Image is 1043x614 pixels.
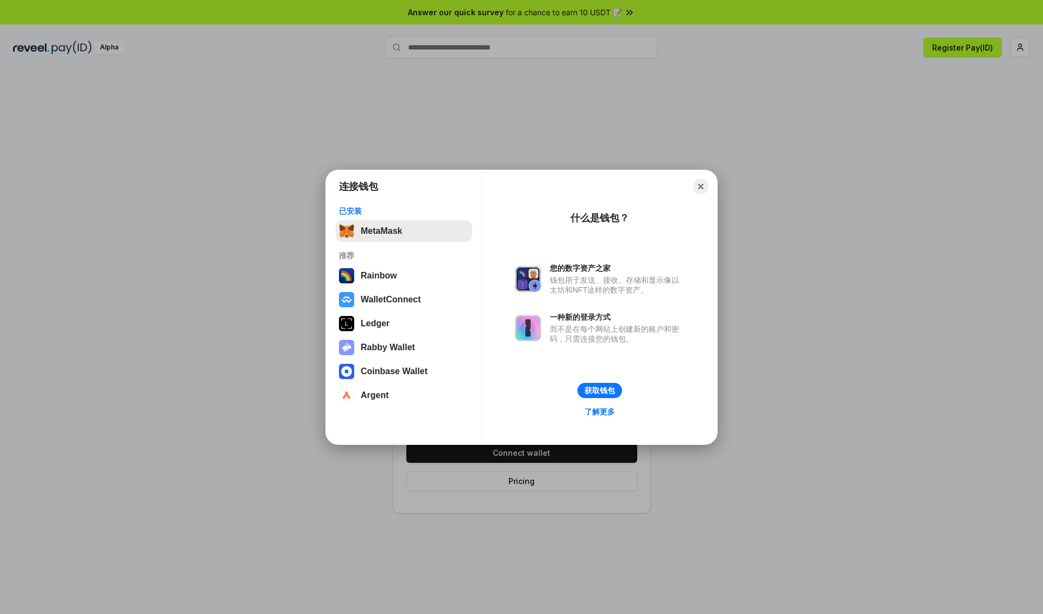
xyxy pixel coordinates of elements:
[339,316,354,331] img: svg+xml,%3Csvg%20xmlns%3D%22http%3A%2F%2Fwww.w3.org%2F2000%2Fsvg%22%20width%3D%2228%22%20height%3...
[578,405,621,419] a: 了解更多
[585,386,615,395] div: 获取钱包
[336,337,472,358] button: Rabby Wallet
[339,364,354,379] img: svg+xml,%3Csvg%20width%3D%2228%22%20height%3D%2228%22%20viewBox%3D%220%200%2028%2028%22%20fill%3D...
[339,224,354,239] img: svg+xml,%3Csvg%20fill%3D%22none%22%20height%3D%2233%22%20viewBox%3D%220%200%2035%2033%22%20width%...
[550,312,684,322] div: 一种新的登录方式
[339,340,354,355] img: svg+xml,%3Csvg%20xmlns%3D%22http%3A%2F%2Fwww.w3.org%2F2000%2Fsvg%22%20fill%3D%22none%22%20viewBox...
[361,319,389,328] div: Ledger
[336,220,472,242] button: MetaMask
[336,361,472,382] button: Coinbase Wallet
[361,367,428,376] div: Coinbase Wallet
[361,271,397,281] div: Rainbow
[693,179,708,194] button: Close
[339,251,469,261] div: 推荐
[550,275,684,295] div: 钱包用于发送、接收、存储和显示像以太坊和NFT这样的数字资产。
[339,388,354,403] img: svg+xml,%3Csvg%20width%3D%2228%22%20height%3D%2228%22%20viewBox%3D%220%200%2028%2028%22%20fill%3D...
[515,266,541,292] img: svg+xml,%3Csvg%20xmlns%3D%22http%3A%2F%2Fwww.w3.org%2F2000%2Fsvg%22%20fill%3D%22none%22%20viewBox...
[550,324,684,344] div: 而不是在每个网站上创建新的账户和密码，只需连接您的钱包。
[339,206,469,216] div: 已安装
[339,268,354,283] img: svg+xml,%3Csvg%20width%3D%22120%22%20height%3D%22120%22%20viewBox%3D%220%200%20120%20120%22%20fil...
[550,263,684,273] div: 您的数字资产之家
[361,343,415,352] div: Rabby Wallet
[515,315,541,341] img: svg+xml,%3Csvg%20xmlns%3D%22http%3A%2F%2Fwww.w3.org%2F2000%2Fsvg%22%20fill%3D%22none%22%20viewBox...
[585,407,615,417] div: 了解更多
[361,226,402,236] div: MetaMask
[339,292,354,307] img: svg+xml,%3Csvg%20width%3D%2228%22%20height%3D%2228%22%20viewBox%3D%220%200%2028%2028%22%20fill%3D...
[336,289,472,311] button: WalletConnect
[336,313,472,334] button: Ledger
[577,383,622,398] button: 获取钱包
[361,295,421,305] div: WalletConnect
[570,212,629,225] div: 什么是钱包？
[361,390,389,400] div: Argent
[336,384,472,406] button: Argent
[339,180,378,193] h1: 连接钱包
[336,265,472,287] button: Rainbow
